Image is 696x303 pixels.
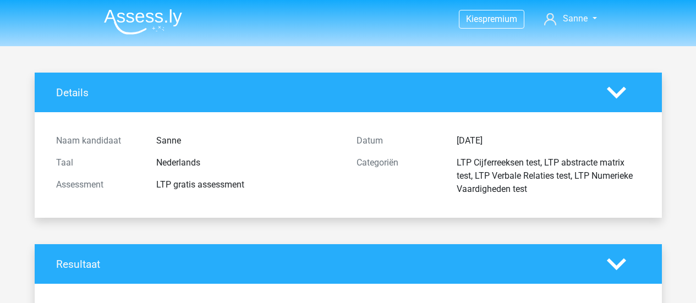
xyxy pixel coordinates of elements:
[148,134,348,147] div: Sanne
[563,13,588,24] span: Sanne
[148,156,348,169] div: Nederlands
[48,134,148,147] div: Naam kandidaat
[148,178,348,191] div: LTP gratis assessment
[56,86,590,99] h4: Details
[348,156,448,196] div: Categoriën
[466,14,483,24] span: Kies
[56,258,590,271] h4: Resultaat
[540,12,601,25] a: Sanne
[48,156,148,169] div: Taal
[448,156,649,196] div: LTP Cijferreeksen test, LTP abstracte matrix test, LTP Verbale Relaties test, LTP Numerieke Vaard...
[348,134,448,147] div: Datum
[483,14,517,24] span: premium
[104,9,182,35] img: Assessly
[448,134,649,147] div: [DATE]
[459,12,524,26] a: Kiespremium
[48,178,148,191] div: Assessment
